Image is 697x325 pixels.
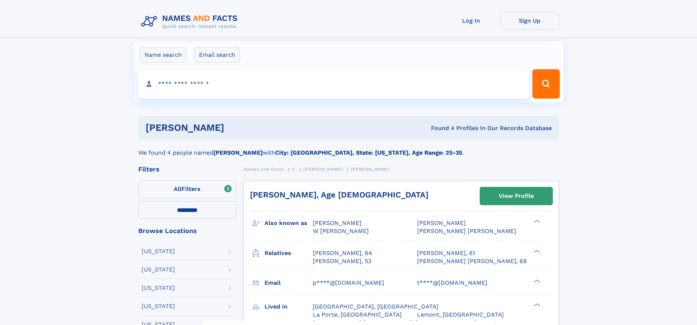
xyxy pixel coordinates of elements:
[265,300,313,313] h3: Lived in
[265,217,313,229] h3: Also known as
[501,12,559,30] a: Sign Up
[146,123,328,132] h1: [PERSON_NAME]
[142,303,175,309] div: [US_STATE]
[250,190,428,199] a: [PERSON_NAME], Age [DEMOGRAPHIC_DATA]
[313,219,361,226] span: [PERSON_NAME]
[142,267,175,273] div: [US_STATE]
[138,166,236,173] div: Filters
[275,149,462,156] b: City: [GEOGRAPHIC_DATA], State: [US_STATE], Age Range: 25-35
[313,228,369,234] span: W [PERSON_NAME]
[265,277,313,289] h3: Email
[138,181,236,198] label: Filters
[313,257,371,265] a: [PERSON_NAME], 53
[499,188,534,204] div: View Profile
[303,165,342,174] a: [PERSON_NAME]
[138,140,559,157] div: We found 4 people named with .
[480,187,552,205] a: View Profile
[532,69,559,99] button: Search Button
[265,247,313,259] h3: Relatives
[138,69,529,99] input: search input
[417,219,466,226] span: [PERSON_NAME]
[351,167,390,172] span: [PERSON_NAME]
[194,47,240,63] label: Email search
[303,167,342,172] span: [PERSON_NAME]
[532,302,541,307] div: ❯
[313,249,372,257] a: [PERSON_NAME], 64
[417,311,504,318] span: Lemont, [GEOGRAPHIC_DATA]
[532,278,541,283] div: ❯
[142,248,175,254] div: [US_STATE]
[244,165,284,174] a: Names and Facts
[313,303,438,310] span: [GEOGRAPHIC_DATA], [GEOGRAPHIC_DATA]
[140,47,187,63] label: Name search
[417,228,516,234] span: [PERSON_NAME] [PERSON_NAME]
[292,165,295,174] a: C
[138,228,236,234] div: Browse Locations
[138,12,244,32] img: Logo Names and Facts
[417,257,527,265] a: [PERSON_NAME] [PERSON_NAME], 68
[532,219,541,224] div: ❯
[442,12,501,30] a: Log In
[532,249,541,254] div: ❯
[213,149,263,156] b: [PERSON_NAME]
[327,124,552,132] div: Found 4 Profiles In Our Records Database
[142,285,175,291] div: [US_STATE]
[417,249,475,257] a: [PERSON_NAME], 61
[313,311,402,318] span: La Porte, [GEOGRAPHIC_DATA]
[292,167,295,172] span: C
[174,185,181,192] span: All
